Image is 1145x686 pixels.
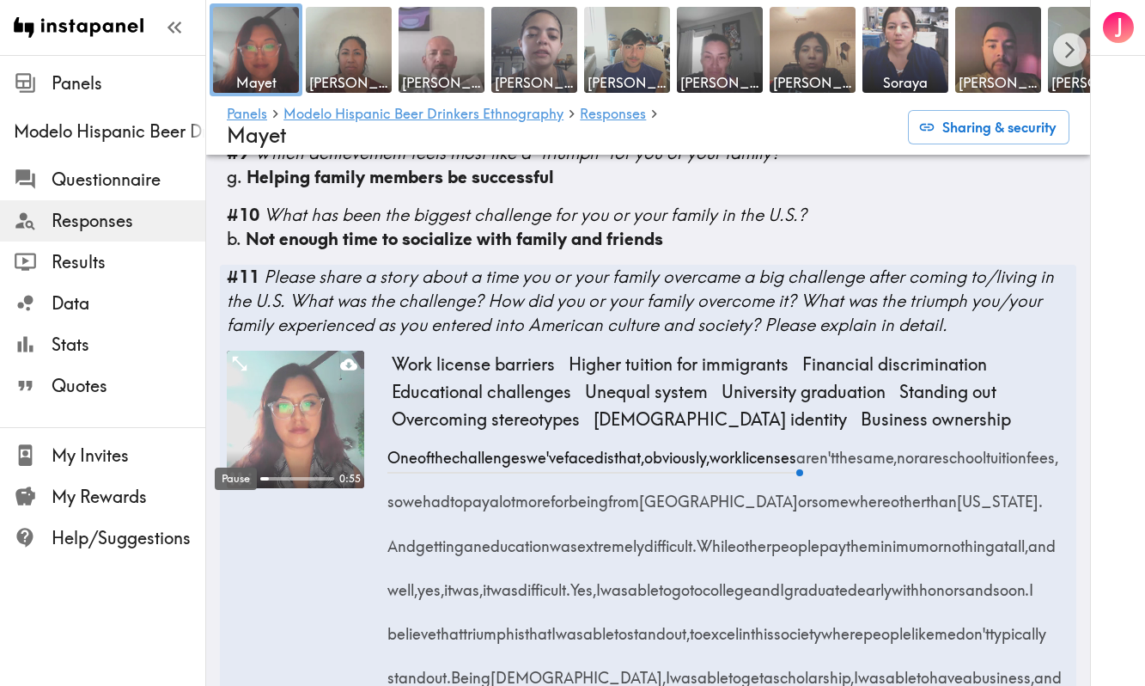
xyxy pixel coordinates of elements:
[957,474,1043,518] span: [US_STATE].
[600,562,628,606] span: was
[608,474,639,518] span: from
[911,606,935,650] span: like
[1008,518,1028,561] span: all,
[463,606,515,650] span: triumph
[551,606,556,650] span: I
[580,107,646,123] a: Responses
[227,266,1054,335] span: Please share a story about a time you or your family overcame a big challenge after coming to/liv...
[490,562,518,606] span: was
[495,73,574,92] span: [PERSON_NAME]
[774,606,821,650] span: society
[680,73,759,92] span: [PERSON_NAME]
[672,562,690,606] span: go
[812,474,891,518] span: somewhere
[715,378,892,406] span: University graduation
[52,333,205,357] span: Stats
[1028,518,1056,561] span: and
[387,562,417,606] span: well,
[417,562,444,606] span: yes,
[710,430,742,474] span: work
[690,562,703,606] span: to
[210,3,302,96] a: Mayet
[1051,73,1130,92] span: [PERSON_NAME]
[227,227,1069,251] div: b.
[863,606,911,650] span: people
[52,71,205,95] span: Panels
[52,168,205,192] span: Questionnaire
[929,518,943,561] span: or
[659,562,672,606] span: to
[227,165,1069,189] div: g.
[483,562,490,606] span: it
[525,606,551,650] span: that
[515,606,525,650] span: is
[334,472,364,487] div: 0:55
[564,430,604,474] span: faced
[846,518,868,561] span: the
[952,3,1045,96] a: [PERSON_NAME]
[227,107,267,123] a: Panels
[703,606,739,650] span: excel
[752,562,780,606] span: and
[230,354,249,373] button: Expand
[866,73,945,92] span: Soraya
[246,228,663,249] span: Not enough time to socialize with family and friends
[403,474,423,518] span: we
[628,562,659,606] span: able
[227,204,259,225] b: #10
[614,430,644,474] span: that,
[417,430,430,474] span: of
[499,474,515,518] span: lot
[819,518,846,561] span: pay
[227,122,286,148] span: Mayet
[644,430,710,474] span: obviously,
[52,291,205,315] span: Data
[795,351,994,378] span: Financial discrimination
[587,406,854,433] span: [DEMOGRAPHIC_DATA] identity
[935,606,956,650] span: me
[897,430,919,474] span: nor
[1029,562,1033,606] span: I
[570,562,596,606] span: Yes,
[690,606,703,650] span: to
[444,562,452,606] span: it
[569,474,608,518] span: being
[1008,562,1029,606] span: on.
[773,73,852,92] span: [PERSON_NAME]
[943,518,995,561] span: nothing
[583,606,614,650] span: able
[742,430,796,474] span: licenses
[52,374,205,398] span: Quotes
[562,351,795,378] span: Higher tuition for immigrants
[588,73,667,92] span: [PERSON_NAME]
[990,606,1046,650] span: typically
[577,518,644,561] span: extremely
[856,430,897,474] span: same,
[385,378,578,406] span: Educational challenges
[423,474,450,518] span: had
[52,485,205,509] span: My Rewards
[644,518,697,561] span: difficult.
[854,406,1018,433] span: Business ownership
[892,562,919,606] span: with
[751,606,774,650] span: this
[52,444,205,468] span: My Invites
[835,430,856,474] span: the
[385,351,562,378] span: Work license barriers
[387,518,416,561] span: And
[986,430,1026,474] span: tuition
[450,474,463,518] span: to
[430,430,452,474] span: the
[771,518,819,561] span: people
[1101,10,1136,45] button: J
[673,3,766,96] a: [PERSON_NAME]
[891,474,926,518] span: other
[604,430,614,474] span: is
[926,474,957,518] span: than
[515,474,551,518] span: more
[488,3,581,96] a: [PERSON_NAME]
[395,3,488,96] a: [PERSON_NAME]
[627,606,666,650] span: stand
[1045,3,1137,96] a: [PERSON_NAME]
[302,3,395,96] a: [PERSON_NAME]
